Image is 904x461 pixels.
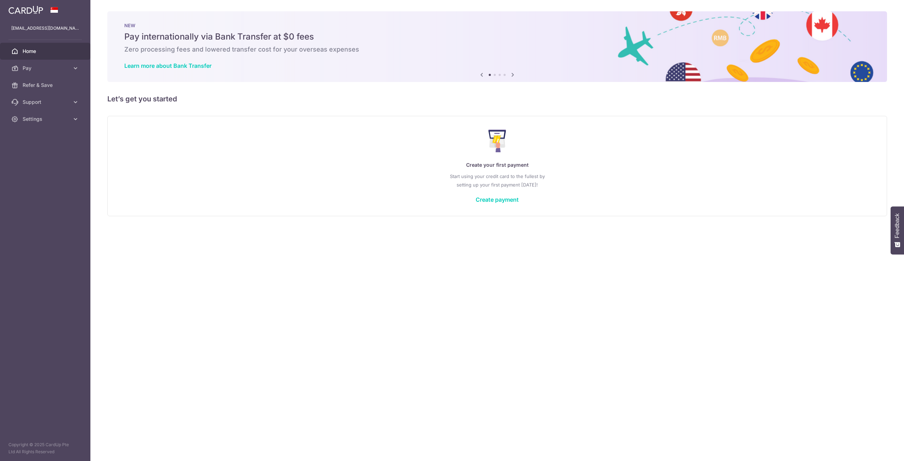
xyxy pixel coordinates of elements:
[23,116,69,123] span: Settings
[11,25,79,32] p: [EMAIL_ADDRESS][DOMAIN_NAME]
[107,11,887,82] img: Bank transfer banner
[894,213,900,238] span: Feedback
[122,161,873,169] p: Create your first payment
[23,82,69,89] span: Refer & Save
[23,48,69,55] span: Home
[124,45,870,54] h6: Zero processing fees and lowered transfer cost for your overseas expenses
[124,62,212,69] a: Learn more about Bank Transfer
[23,99,69,106] span: Support
[488,130,506,152] img: Make Payment
[476,196,519,203] a: Create payment
[23,65,69,72] span: Pay
[8,6,43,14] img: CardUp
[122,172,873,189] p: Start using your credit card to the fullest by setting up your first payment [DATE]!
[107,93,887,105] h5: Let’s get you started
[124,23,870,28] p: NEW
[891,206,904,254] button: Feedback - Show survey
[124,31,870,42] h5: Pay internationally via Bank Transfer at $0 fees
